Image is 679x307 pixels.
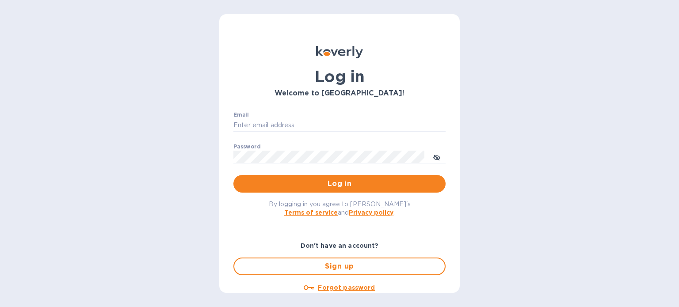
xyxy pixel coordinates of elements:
[349,209,393,216] a: Privacy policy
[428,148,446,166] button: toggle password visibility
[284,209,338,216] a: Terms of service
[233,144,260,149] label: Password
[233,112,249,117] label: Email
[233,89,446,98] h3: Welcome to [GEOGRAPHIC_DATA]!
[233,67,446,86] h1: Log in
[233,258,446,275] button: Sign up
[318,284,375,291] u: Forgot password
[241,261,438,272] span: Sign up
[316,46,363,58] img: Koverly
[269,201,411,216] span: By logging in you agree to [PERSON_NAME]'s and .
[240,178,439,189] span: Log in
[233,175,446,193] button: Log in
[233,119,446,132] input: Enter email address
[301,242,379,249] b: Don't have an account?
